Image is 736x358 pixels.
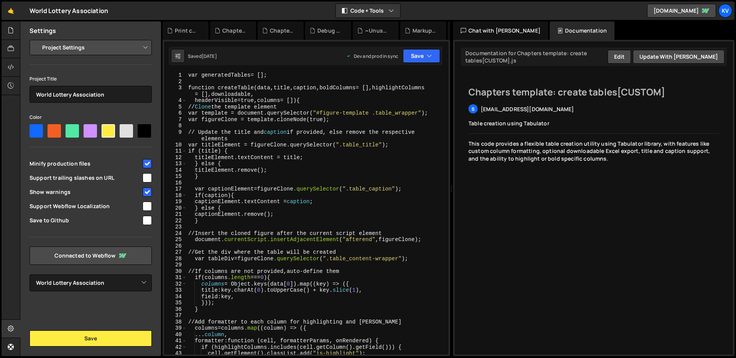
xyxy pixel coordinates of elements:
button: Save [30,330,152,347]
label: Color [30,113,42,121]
div: Documentation for Chapters template: create tables[CUSTOM].js [463,49,608,64]
div: 8 [164,123,187,129]
div: 3 [164,85,187,97]
div: 24 [164,230,187,237]
span: Minify production files [30,160,141,168]
div: 42 [164,344,187,351]
div: 40 [164,332,187,338]
div: Chat with [PERSON_NAME] [453,21,548,40]
div: 29 [164,262,187,268]
div: This code provides a flexible table creation utility using Tabulator library, with features like ... [468,140,719,163]
div: 12 [164,154,187,161]
div: 13 [164,161,187,167]
div: 21 [164,211,187,218]
a: Connected to Webflow [30,246,152,265]
div: 4 [164,97,187,104]
button: Save [403,49,440,63]
a: [DOMAIN_NAME] [647,4,716,18]
div: Debug Printing.js [317,27,342,34]
a: Kv [718,4,732,18]
button: Code + Tools [336,4,400,18]
div: 37 [164,312,187,319]
div: 34 [164,294,187,300]
div: 22 [164,218,187,224]
div: 26 [164,243,187,250]
div: 2 [164,79,187,85]
div: 14 [164,167,187,174]
label: Project Title [30,75,57,83]
div: Chapters template: index page.css [222,27,247,34]
div: 19 [164,199,187,205]
span: Save to Github [30,217,141,224]
div: [DATE] [202,53,217,59]
div: 7 [164,117,187,123]
button: Update with [PERSON_NAME] [633,50,724,64]
h2: Settings [30,26,56,35]
div: 27 [164,249,187,256]
div: 30 [164,268,187,275]
div: 31 [164,274,187,281]
div: 15 [164,173,187,180]
div: 10 [164,142,187,148]
div: 28 [164,256,187,262]
div: 25 [164,236,187,243]
div: Print chapter and book.css [175,27,199,34]
span: Support trailing slashes on URL [30,174,141,182]
h2: Chapters template: create tables[CUSTOM] [468,86,719,98]
div: 35 [164,300,187,306]
div: 11 [164,148,187,154]
span: Table creation using Tabulator [468,120,549,127]
div: 5 [164,104,187,110]
div: Saved [188,53,217,59]
div: 33 [164,287,187,294]
div: 43 [164,350,187,357]
div: Markup.js [412,27,437,34]
div: Dev and prod in sync [346,53,398,59]
div: 1 [164,72,187,79]
span: Show warnings [30,188,141,196]
div: Documentation [550,21,614,40]
div: 17 [164,186,187,192]
div: Chapters template 25: Highlight all in green.css [270,27,294,34]
div: 23 [164,224,187,230]
div: 32 [164,281,187,287]
div: 41 [164,338,187,344]
input: Project name [30,86,152,103]
div: 38 [164,319,187,325]
div: 18 [164,192,187,199]
a: 🤙 [2,2,20,20]
div: 9 [164,129,187,142]
div: 39 [164,325,187,332]
button: Edit [608,50,631,64]
div: ~Unused: Chapters Template: xlxs [LIBRARY].js [365,27,389,34]
div: 16 [164,180,187,186]
span: Support Webflow Localization [30,202,141,210]
span: [EMAIL_ADDRESS][DOMAIN_NAME] [481,105,574,113]
div: 20 [164,205,187,212]
span: s [472,106,475,112]
div: 36 [164,306,187,313]
div: 6 [164,110,187,117]
div: World Lottery Association [30,6,108,15]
